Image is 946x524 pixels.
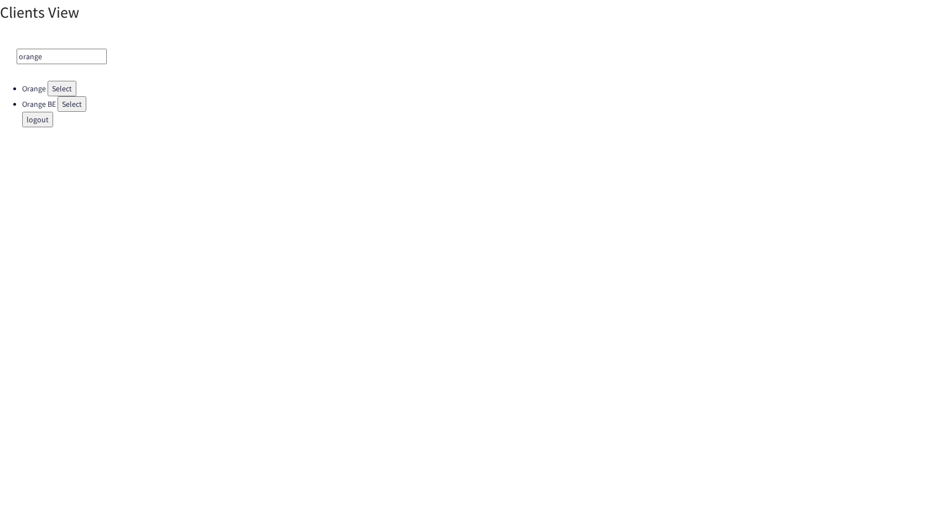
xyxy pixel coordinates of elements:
iframe: Chat Widget [761,404,946,524]
button: logout [22,112,53,127]
button: Select [58,96,86,112]
button: Select [48,81,76,96]
li: Orange BE [22,96,946,112]
div: Widget de chat [761,404,946,524]
li: Orange [22,81,946,96]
